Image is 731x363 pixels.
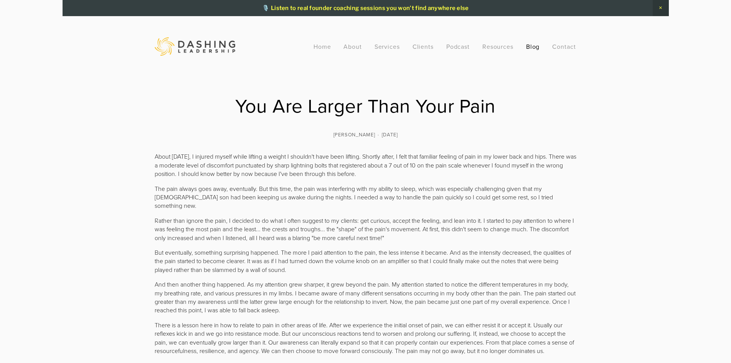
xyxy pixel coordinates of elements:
[155,248,577,274] p: But eventually, something surprising happened. The more I paid attention to the pain, the less in...
[343,40,362,53] a: About
[526,40,540,53] a: Blog
[413,40,434,53] a: Clients
[155,152,577,178] p: About [DATE], I injured myself while lifting a weight I shouldn't have been lifting. Shortly afte...
[155,216,577,242] p: Rather than ignore the pain, I decided to do what I often suggest to my clients: get curious, acc...
[155,94,577,117] h1: You Are Larger Than Your Pain
[552,40,576,53] a: Contact
[155,37,235,56] img: Dashing Leadership
[155,280,577,315] p: And then another thing happened. As my attention grew sharper, it grew beyond the pain. My attent...
[482,42,514,51] a: Resources
[155,184,577,210] p: The pain always goes away, eventually. But this time, the pain was interfering with my ability to...
[333,130,375,139] a: [PERSON_NAME]
[375,40,400,53] a: Services
[446,40,470,53] a: Podcast
[375,130,398,139] time: [DATE]
[314,40,331,53] a: Home
[155,321,577,355] p: There is a lesson here in how to relate to pain in other areas of life. After we experience the i...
